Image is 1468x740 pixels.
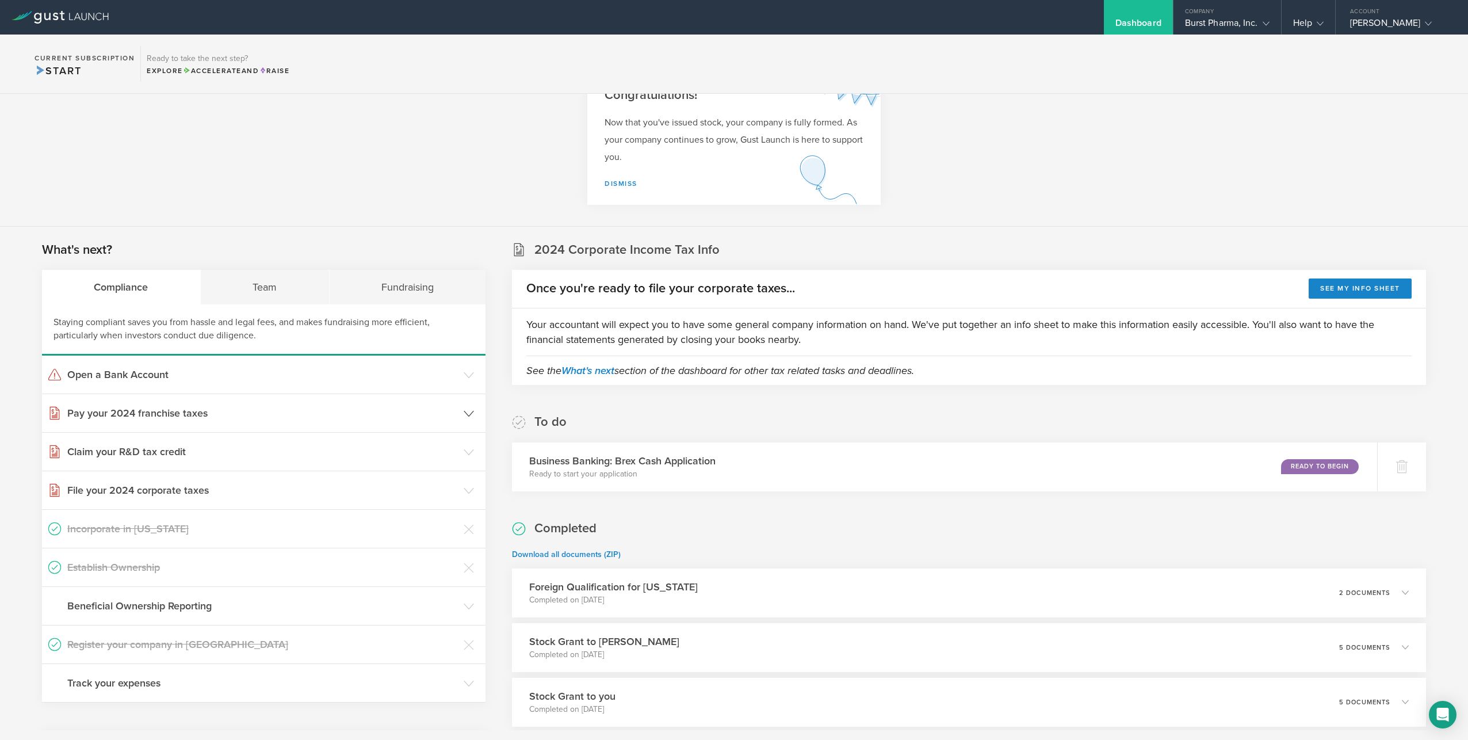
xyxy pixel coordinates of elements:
[1293,17,1324,35] div: Help
[147,55,289,63] h3: Ready to take the next step?
[605,180,637,188] a: Dismiss
[330,270,486,304] div: Fundraising
[529,579,698,594] h3: Foreign Qualification for [US_STATE]
[534,414,567,430] h2: To do
[605,87,863,104] h2: Congratulations!
[147,66,289,76] div: Explore
[67,444,458,459] h3: Claim your R&D tax credit
[67,406,458,421] h3: Pay your 2024 franchise taxes
[529,468,716,480] p: Ready to start your application
[1309,279,1412,299] button: See my info sheet
[529,649,679,661] p: Completed on [DATE]
[1339,699,1390,705] p: 5 documents
[561,364,614,377] a: What's next
[42,242,112,258] h2: What's next?
[259,67,289,75] span: Raise
[512,443,1377,491] div: Business Banking: Brex Cash ApplicationReady to start your applicationReady to Begin
[42,270,201,304] div: Compliance
[1339,644,1390,651] p: 5 documents
[67,598,458,613] h3: Beneficial Ownership Reporting
[183,67,242,75] span: Accelerate
[529,689,616,704] h3: Stock Grant to you
[526,364,914,377] em: See the section of the dashboard for other tax related tasks and deadlines.
[201,270,330,304] div: Team
[67,483,458,498] h3: File your 2024 corporate taxes
[67,676,458,691] h3: Track your expenses
[67,637,458,652] h3: Register your company in [GEOGRAPHIC_DATA]
[605,114,863,166] p: Now that you've issued stock, your company is fully formed. As your company continues to grow, Gu...
[1429,701,1456,728] div: Open Intercom Messenger
[67,521,458,536] h3: Incorporate in [US_STATE]
[529,634,679,649] h3: Stock Grant to [PERSON_NAME]
[1281,459,1359,474] div: Ready to Begin
[42,304,485,356] div: Staying compliant saves you from hassle and legal fees, and makes fundraising more efficient, par...
[140,46,295,82] div: Ready to take the next step?ExploreAccelerateandRaise
[1115,17,1161,35] div: Dashboard
[526,280,795,297] h2: Once you're ready to file your corporate taxes...
[526,317,1412,347] p: Your accountant will expect you to have some general company information on hand. We've put toget...
[67,560,458,575] h3: Establish Ownership
[529,704,616,715] p: Completed on [DATE]
[529,453,716,468] h3: Business Banking: Brex Cash Application
[512,550,621,559] a: Download all documents (ZIP)
[1350,17,1448,35] div: [PERSON_NAME]
[183,67,259,75] span: and
[35,64,81,77] span: Start
[529,594,698,606] p: Completed on [DATE]
[1339,590,1390,596] p: 2 documents
[534,520,597,537] h2: Completed
[534,242,720,258] h2: 2024 Corporate Income Tax Info
[35,55,135,62] h2: Current Subscription
[67,367,458,382] h3: Open a Bank Account
[1185,17,1270,35] div: Burst Pharma, Inc.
